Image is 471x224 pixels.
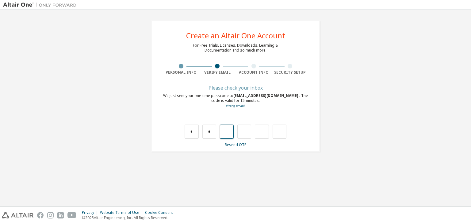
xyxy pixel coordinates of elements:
img: linkedin.svg [57,212,64,218]
div: Please check your inbox [163,86,308,90]
div: Account Info [235,70,272,75]
img: youtube.svg [67,212,76,218]
div: Privacy [82,210,100,215]
div: Security Setup [272,70,308,75]
span: [EMAIL_ADDRESS][DOMAIN_NAME] [233,93,299,98]
div: Create an Altair One Account [186,32,285,39]
div: Cookie Consent [145,210,177,215]
a: Go back to the registration form [226,104,245,108]
img: facebook.svg [37,212,44,218]
div: We just sent your one-time passcode to . The code is valid for 15 minutes. [163,93,308,108]
div: Verify Email [199,70,236,75]
img: Altair One [3,2,80,8]
div: For Free Trials, Licenses, Downloads, Learning & Documentation and so much more. [193,43,278,53]
a: Resend OTP [225,142,247,147]
div: Website Terms of Use [100,210,145,215]
div: Personal Info [163,70,199,75]
img: altair_logo.svg [2,212,33,218]
p: © 2025 Altair Engineering, Inc. All Rights Reserved. [82,215,177,220]
img: instagram.svg [47,212,54,218]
